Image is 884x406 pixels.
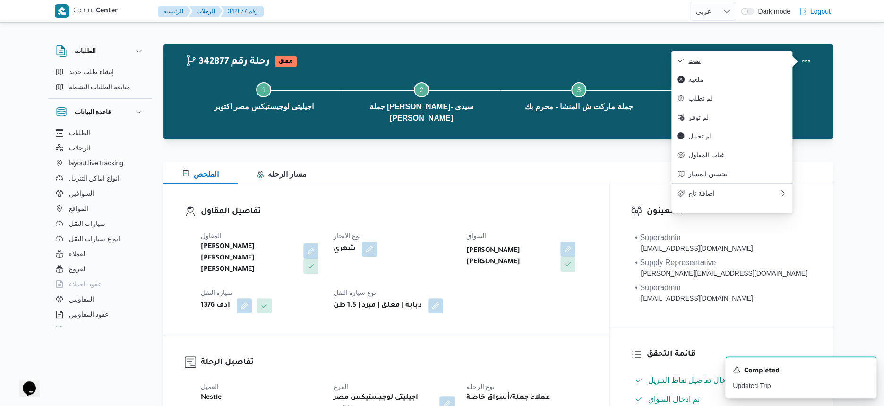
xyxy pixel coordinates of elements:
button: الطلبات [52,125,148,140]
button: الفروع [52,261,148,276]
span: انواع سيارات النقل [69,233,120,244]
span: لم تحمل [688,132,787,140]
button: ملغيه [671,70,792,89]
b: Center [96,8,118,15]
span: إنشاء طلب جديد [69,66,114,78]
button: جملة [PERSON_NAME]- سيدى [PERSON_NAME] [343,71,500,131]
span: الملخص [182,170,219,178]
button: تمت [671,51,792,70]
h3: قاعدة البيانات [75,106,112,118]
button: تم ادخال تفاصيل نفاط التنزيل [631,373,811,388]
span: العميل [201,383,219,390]
div: • Superadmin [635,282,753,294]
iframe: chat widget [9,368,40,397]
span: عقود المقاولين [69,309,109,320]
span: عقود العملاء [69,278,102,290]
span: سيارة النقل [201,289,233,296]
button: سيارات النقل [52,216,148,231]
img: X8yXhbKr1z7QwAAAABJRU5ErkJggg== [55,4,69,18]
div: [PERSON_NAME][EMAIL_ADDRESS][DOMAIN_NAME] [635,268,807,278]
span: Logout [810,6,831,17]
span: السواق [466,232,486,240]
span: تم ادخال السواق [648,394,700,405]
button: اجهزة التليفون [52,322,148,337]
h3: تفاصيل الرحلة [201,356,588,369]
button: انواع اماكن التنزيل [52,171,148,186]
button: جملة ماركت ش المنشا - محرم بك [500,71,658,120]
span: • Superadmin karim.ragab@illa.com.eg [635,232,753,253]
span: تمت [688,57,787,64]
span: المواقع [69,203,88,214]
div: Notification [733,365,869,377]
h2: 342877 رحلة رقم [185,56,270,69]
span: تحسين المسار [688,170,787,178]
button: Logout [795,2,834,21]
span: معلق [275,56,297,67]
b: [PERSON_NAME] [PERSON_NAME] [466,245,554,268]
button: غياب المقاول [671,146,792,164]
button: السواقين [52,186,148,201]
span: اجيليتى لوجيستيكس مصر اكتوبر [214,101,314,112]
span: السواقين [69,188,94,199]
button: لم تحمل [671,127,792,146]
button: المقاولين [52,292,148,307]
span: تم ادخال تفاصيل نفاط التنزيل [648,375,740,386]
button: Actions [797,52,815,71]
b: 1376 ادف [201,300,230,311]
span: • Supply Representative mohamed.sabry@illa.com.eg [635,257,807,278]
button: الرئيسيه [158,6,191,17]
span: لم تطلب [688,95,787,102]
span: العملاء [69,248,87,259]
span: Completed [744,366,780,377]
button: تحسين المسار [671,164,792,183]
button: layout.liveTracking [52,155,148,171]
button: الرحلات [52,140,148,155]
div: • Superadmin [635,232,753,243]
span: المقاول [201,232,222,240]
div: • Supply Representative [635,257,807,268]
span: الفرع [333,383,348,390]
span: تم ادخال السواق [648,395,700,403]
h3: المعينون [647,206,811,218]
button: المواقع [52,201,148,216]
span: الطلبات [69,127,90,138]
span: لم توفر [688,113,787,121]
b: Nestle [201,392,222,404]
b: [PERSON_NAME] [PERSON_NAME] [PERSON_NAME] [201,242,297,276]
button: العملاء [52,246,148,261]
b: شهري [333,243,355,255]
span: جملة [PERSON_NAME]- سيدى [PERSON_NAME] [350,101,493,124]
b: دبابة | مغلق | مبرد | 1.5 طن [333,300,421,311]
span: اجهزة التليفون [69,324,108,335]
div: [EMAIL_ADDRESS][DOMAIN_NAME] [635,243,753,253]
button: الطلبات [56,45,145,57]
span: تم ادخال تفاصيل نفاط التنزيل [648,376,740,384]
button: عقود العملاء [52,276,148,292]
span: 2 [420,86,423,94]
span: • Superadmin mostafa.elrouby@illa.com.eg [635,282,753,303]
b: معلق [279,59,292,65]
span: 1 [262,86,266,94]
span: Dark mode [754,8,790,15]
h3: قائمة التحقق [647,348,811,361]
span: اضافة تاج [688,190,779,197]
span: نوع الرحله [466,383,495,390]
span: نوع سيارة النقل [333,289,376,296]
span: جملة ماركت ش المنشا - محرم بك [525,101,633,112]
button: الرحلات [189,6,223,17]
button: اجيليتى لوجيستيكس مصر اكتوبر [185,71,343,120]
div: الطلبات [48,64,152,98]
div: قاعدة البيانات [48,125,152,330]
span: متابعة الطلبات النشطة [69,81,131,93]
span: سيارات النقل [69,218,106,229]
span: 3 [577,86,581,94]
button: إنشاء طلب جديد [52,64,148,79]
b: عملاء جملة/أسواق خاصة [466,392,549,404]
span: الفروع [69,263,87,275]
button: 342877 رقم [221,6,264,17]
button: لم تطلب [671,89,792,108]
h3: الطلبات [75,45,96,57]
button: قاعدة البيانات [56,106,145,118]
h3: تفاصيل المقاول [201,206,588,218]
